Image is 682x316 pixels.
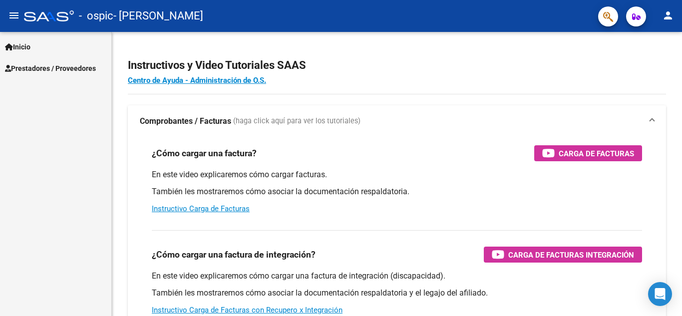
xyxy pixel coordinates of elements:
[5,41,30,52] span: Inicio
[152,146,257,160] h3: ¿Cómo cargar una factura?
[152,186,642,197] p: También les mostraremos cómo asociar la documentación respaldatoria.
[233,116,360,127] span: (haga click aquí para ver los tutoriales)
[152,204,250,213] a: Instructivo Carga de Facturas
[534,145,642,161] button: Carga de Facturas
[8,9,20,21] mat-icon: menu
[152,306,342,315] a: Instructivo Carga de Facturas con Recupero x Integración
[128,105,666,137] mat-expansion-panel-header: Comprobantes / Facturas (haga click aquí para ver los tutoriales)
[140,116,231,127] strong: Comprobantes / Facturas
[152,271,642,282] p: En este video explicaremos cómo cargar una factura de integración (discapacidad).
[152,169,642,180] p: En este video explicaremos cómo cargar facturas.
[152,248,316,262] h3: ¿Cómo cargar una factura de integración?
[152,288,642,299] p: También les mostraremos cómo asociar la documentación respaldatoria y el legajo del afiliado.
[113,5,203,27] span: - [PERSON_NAME]
[662,9,674,21] mat-icon: person
[508,249,634,261] span: Carga de Facturas Integración
[128,56,666,75] h2: Instructivos y Video Tutoriales SAAS
[559,147,634,160] span: Carga de Facturas
[648,282,672,306] div: Open Intercom Messenger
[5,63,96,74] span: Prestadores / Proveedores
[128,76,266,85] a: Centro de Ayuda - Administración de O.S.
[484,247,642,263] button: Carga de Facturas Integración
[79,5,113,27] span: - ospic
